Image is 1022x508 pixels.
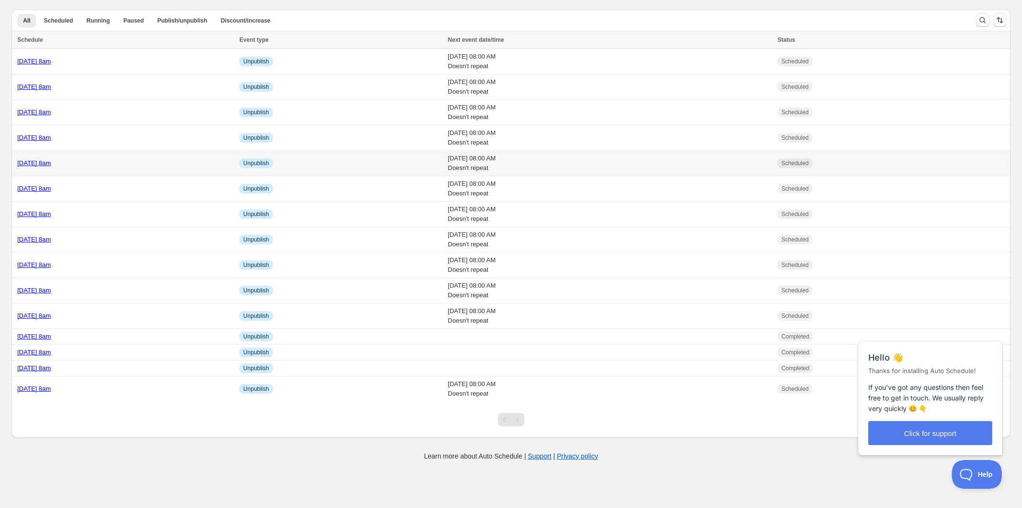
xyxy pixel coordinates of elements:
a: [DATE] 8am [17,109,51,116]
td: [DATE] 08:00 AM Doesn't repeat [445,125,775,151]
a: [DATE] 8am [17,287,51,294]
td: [DATE] 08:00 AM Doesn't repeat [445,376,775,402]
span: Paused [123,17,144,24]
span: Unpublish [243,109,269,116]
span: Scheduled [781,312,809,320]
span: Unpublish [243,364,269,372]
td: [DATE] 08:00 AM Doesn't repeat [445,49,775,74]
button: Search and filter results [976,13,989,27]
span: Scheduled [781,58,809,65]
span: Unpublish [243,159,269,167]
iframe: Help Scout Beacon - Messages and Notifications [853,317,1008,460]
td: [DATE] 08:00 AM Doesn't repeat [445,202,775,227]
span: Unpublish [243,287,269,294]
a: [DATE] 8am [17,261,51,268]
span: Scheduled [781,287,809,294]
span: Completed [781,333,809,340]
p: Learn more about Auto Schedule | | [424,451,598,461]
span: Unpublish [243,236,269,243]
a: [DATE] 8am [17,185,51,192]
button: Sort the results [993,13,1007,27]
span: Next event date/time [448,36,504,43]
span: Publish/unpublish [157,17,207,24]
span: Running [86,17,110,24]
span: Status [777,36,795,43]
span: Unpublish [243,349,269,356]
iframe: Help Scout Beacon - Open [952,460,1003,489]
a: Privacy policy [557,452,598,460]
span: Scheduled [781,210,809,218]
span: Unpublish [243,185,269,193]
span: Scheduled [781,134,809,142]
span: All [23,17,30,24]
span: Unpublish [243,210,269,218]
a: [DATE] 8am [17,159,51,167]
span: Unpublish [243,58,269,65]
td: [DATE] 08:00 AM Doesn't repeat [445,176,775,202]
span: Schedule [17,36,43,43]
a: [DATE] 8am [17,385,51,392]
a: [DATE] 8am [17,83,51,90]
td: [DATE] 08:00 AM Doesn't repeat [445,303,775,329]
span: Scheduled [781,385,809,393]
span: Scheduled [44,17,73,24]
span: Scheduled [781,261,809,269]
a: [DATE] 8am [17,349,51,356]
a: Support [528,452,552,460]
span: Completed [781,364,809,372]
a: [DATE] 8am [17,210,51,218]
a: [DATE] 8am [17,364,51,372]
span: Scheduled [781,236,809,243]
td: [DATE] 08:00 AM Doesn't repeat [445,74,775,100]
td: [DATE] 08:00 AM Doesn't repeat [445,253,775,278]
a: [DATE] 8am [17,236,51,243]
span: Scheduled [781,83,809,91]
span: Unpublish [243,333,269,340]
span: Scheduled [781,109,809,116]
td: [DATE] 08:00 AM Doesn't repeat [445,100,775,125]
td: [DATE] 08:00 AM Doesn't repeat [445,227,775,253]
td: [DATE] 08:00 AM Doesn't repeat [445,278,775,303]
a: [DATE] 8am [17,58,51,65]
a: [DATE] 8am [17,134,51,141]
span: Completed [781,349,809,356]
span: Discount/increase [221,17,270,24]
span: Scheduled [781,185,809,193]
span: Event type [239,36,269,43]
td: [DATE] 08:00 AM Doesn't repeat [445,151,775,176]
span: Unpublish [243,261,269,269]
span: Unpublish [243,83,269,91]
span: Scheduled [781,159,809,167]
span: Unpublish [243,312,269,320]
span: Unpublish [243,385,269,393]
a: [DATE] 8am [17,312,51,319]
a: [DATE] 8am [17,333,51,340]
span: Unpublish [243,134,269,142]
nav: Pagination [498,413,524,426]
